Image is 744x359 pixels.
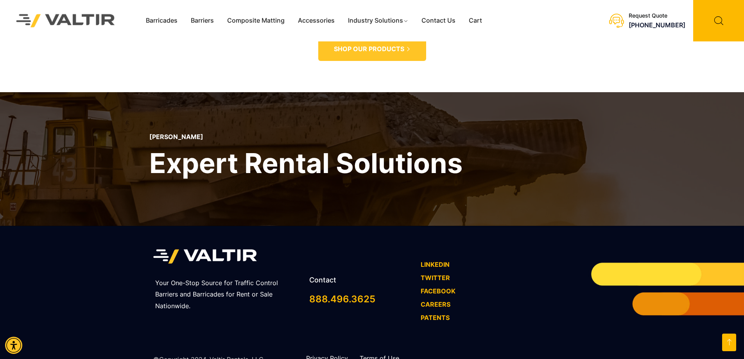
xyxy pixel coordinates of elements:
[629,13,685,19] div: Request Quote
[6,4,125,38] img: Valtir Rentals
[309,277,413,284] h2: Contact
[155,277,299,313] p: Your One-Stop Source for Traffic Control Barriers and Barricades for Rent or Sale Nationwide.
[334,45,404,53] span: SHOP OUR PRODUCTS
[318,37,426,61] a: SHOP OUR PRODUCTS
[149,145,463,181] h2: Expert Rental Solutions
[5,337,22,354] div: Accessibility Menu
[421,314,450,321] a: PATENTS
[309,293,375,305] a: call 888.496.3625
[153,245,257,268] img: Valtir Rentals
[629,21,685,29] a: call (888) 496-3625
[421,261,450,268] a: LINKEDIN - open in a new tab
[722,334,736,351] a: Open this option
[421,274,450,282] a: TWITTER - open in a new tab
[421,287,455,295] a: FACEBOOK - open in a new tab
[415,15,462,27] a: Contact Us
[341,15,415,27] a: Industry Solutions
[462,15,489,27] a: Cart
[291,15,341,27] a: Accessories
[221,15,291,27] a: Composite Matting
[139,15,184,27] a: Barricades
[184,15,221,27] a: Barriers
[149,133,463,141] p: [PERSON_NAME]
[421,300,450,308] a: CAREERS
